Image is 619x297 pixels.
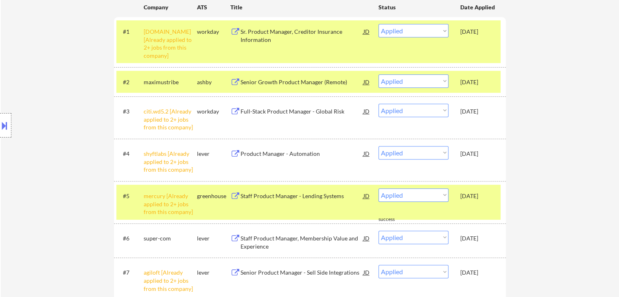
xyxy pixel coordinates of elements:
div: JD [363,74,371,89]
div: citi.wd5.2 [Already applied to 2+ jobs from this company] [144,107,197,131]
div: Staff Product Manager - Lending Systems [241,192,363,200]
div: JD [363,231,371,245]
div: [DATE] [460,269,496,277]
div: workday [197,107,230,116]
div: lever [197,234,230,242]
div: #6 [123,234,137,242]
div: agiloft [Already applied to 2+ jobs from this company] [144,269,197,293]
div: [DATE] [460,192,496,200]
div: Product Manager - Automation [241,150,363,158]
div: Senior Growth Product Manager (Remote) [241,78,363,86]
div: ashby [197,78,230,86]
div: [DATE] [460,28,496,36]
div: #1 [123,28,137,36]
div: Company [144,3,197,11]
div: JD [363,265,371,280]
div: Date Applied [460,3,496,11]
div: JD [363,188,371,203]
div: ATS [197,3,230,11]
div: JD [363,104,371,118]
div: Sr. Product Manager, Creditor Insurance Information [241,28,363,44]
div: JD [363,146,371,161]
div: [DATE] [460,234,496,242]
div: JD [363,24,371,39]
div: maximustribe [144,78,197,86]
div: mercury [Already applied to 2+ jobs from this company] [144,192,197,216]
div: lever [197,150,230,158]
div: lever [197,269,230,277]
div: #7 [123,269,137,277]
div: [DATE] [460,150,496,158]
div: greenhouse [197,192,230,200]
div: [DOMAIN_NAME] [Already applied to 2+ jobs from this company] [144,28,197,59]
div: Title [230,3,371,11]
div: Senior Product Manager - Sell Side Integrations [241,269,363,277]
div: shyftlabs [Already applied to 2+ jobs from this company] [144,150,197,174]
div: Full-Stack Product Manager - Global Risk [241,107,363,116]
div: super-com [144,234,197,242]
div: workday [197,28,230,36]
div: Staff Product Manager, Membership Value and Experience [241,234,363,250]
div: [DATE] [460,107,496,116]
div: [DATE] [460,78,496,86]
div: success [378,216,411,223]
